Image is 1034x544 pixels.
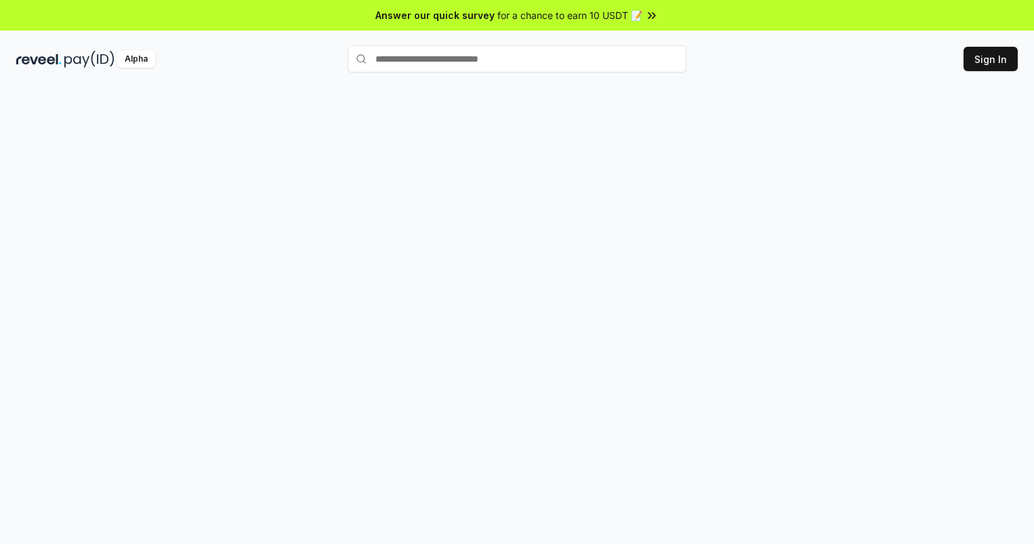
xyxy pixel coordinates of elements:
img: reveel_dark [16,51,62,68]
span: for a chance to earn 10 USDT 📝 [497,8,642,22]
span: Answer our quick survey [375,8,495,22]
img: pay_id [64,51,115,68]
div: Alpha [117,51,155,68]
button: Sign In [964,47,1018,71]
